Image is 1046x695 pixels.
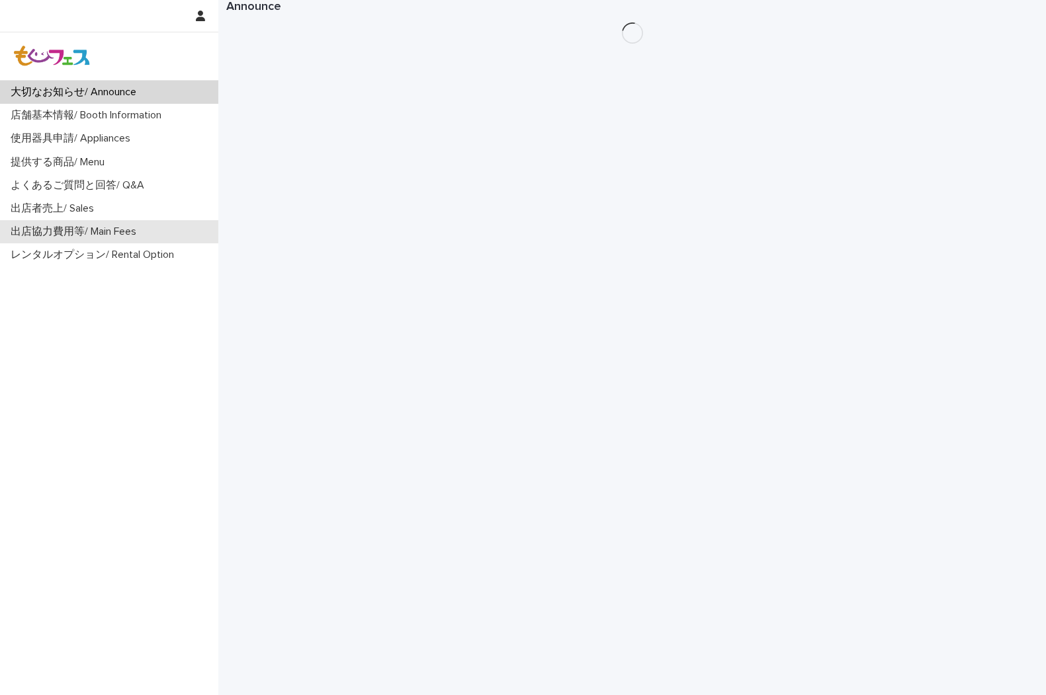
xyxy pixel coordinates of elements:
p: 出店者売上/ Sales [5,202,105,215]
p: レンタルオプション/ Rental Option [5,249,185,261]
p: よくあるご質問と回答/ Q&A [5,179,155,192]
p: 店舗基本情報/ Booth Information [5,109,172,122]
img: Z8gcrWHQVC4NX3Wf4olx [11,43,94,69]
p: 大切なお知らせ/ Announce [5,86,147,99]
p: 提供する商品/ Menu [5,156,115,169]
p: 使用器具申請/ Appliances [5,132,141,145]
p: 出店協力費用等/ Main Fees [5,225,147,238]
